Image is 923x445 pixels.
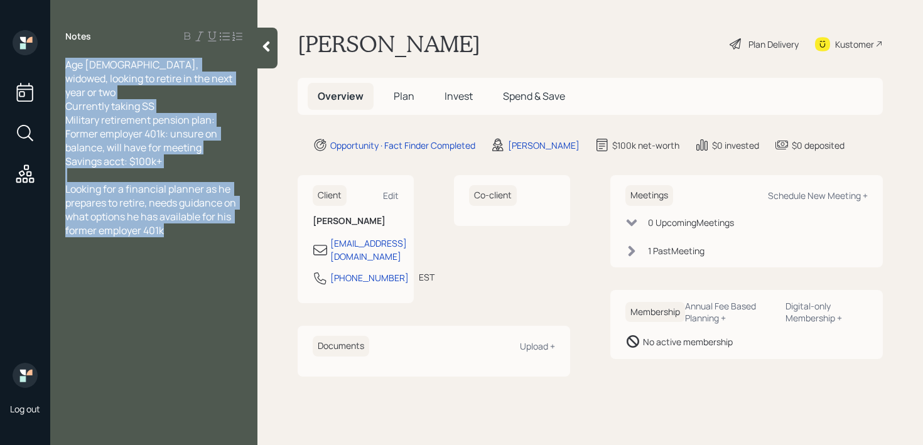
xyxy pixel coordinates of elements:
div: Edit [383,190,399,201]
span: Age [DEMOGRAPHIC_DATA], widowed, looking to retire in the next year or two Currently taking SS Mi... [65,58,234,168]
div: $0 deposited [792,139,845,152]
span: Spend & Save [503,89,565,103]
div: EST [419,271,435,284]
h6: Membership [625,302,685,323]
div: $0 invested [712,139,759,152]
span: Invest [445,89,473,103]
div: [PHONE_NUMBER] [330,271,409,284]
h6: Client [313,185,347,206]
div: Plan Delivery [748,38,799,51]
div: 1 Past Meeting [648,244,704,257]
span: Looking for a financial planner as he prepares to retire, needs guidance on what options he has a... [65,182,238,237]
div: Kustomer [835,38,874,51]
div: No active membership [643,335,733,348]
div: Opportunity · Fact Finder Completed [330,139,475,152]
div: $100k net-worth [612,139,679,152]
span: Plan [394,89,414,103]
h6: Meetings [625,185,673,206]
span: Overview [318,89,364,103]
div: Upload + [520,340,555,352]
div: [EMAIL_ADDRESS][DOMAIN_NAME] [330,237,407,263]
div: Log out [10,403,40,415]
h6: Co-client [469,185,517,206]
label: Notes [65,30,91,43]
h6: [PERSON_NAME] [313,216,399,227]
h1: [PERSON_NAME] [298,30,480,58]
div: [PERSON_NAME] [508,139,580,152]
h6: Documents [313,336,369,357]
img: retirable_logo.png [13,363,38,388]
div: Schedule New Meeting + [768,190,868,201]
div: Annual Fee Based Planning + [685,300,775,324]
div: 0 Upcoming Meeting s [648,216,734,229]
div: Digital-only Membership + [785,300,868,324]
